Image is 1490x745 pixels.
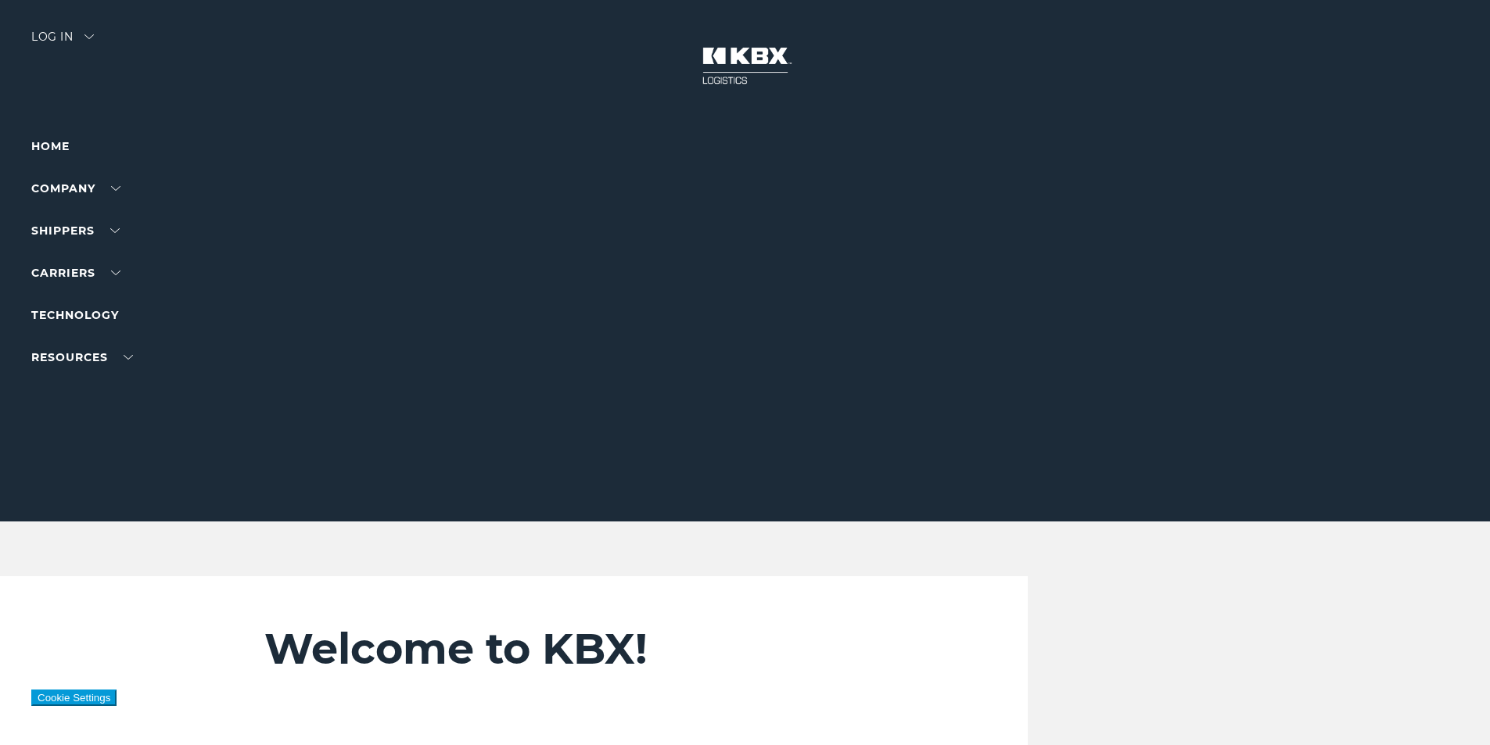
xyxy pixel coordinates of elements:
[31,139,70,153] a: Home
[31,308,119,322] a: Technology
[31,31,94,54] div: Log in
[31,224,120,238] a: SHIPPERS
[31,181,120,195] a: Company
[264,623,935,675] h2: Welcome to KBX!
[84,34,94,39] img: arrow
[687,31,804,100] img: kbx logo
[31,266,120,280] a: Carriers
[31,350,133,364] a: RESOURCES
[31,689,117,706] button: Cookie Settings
